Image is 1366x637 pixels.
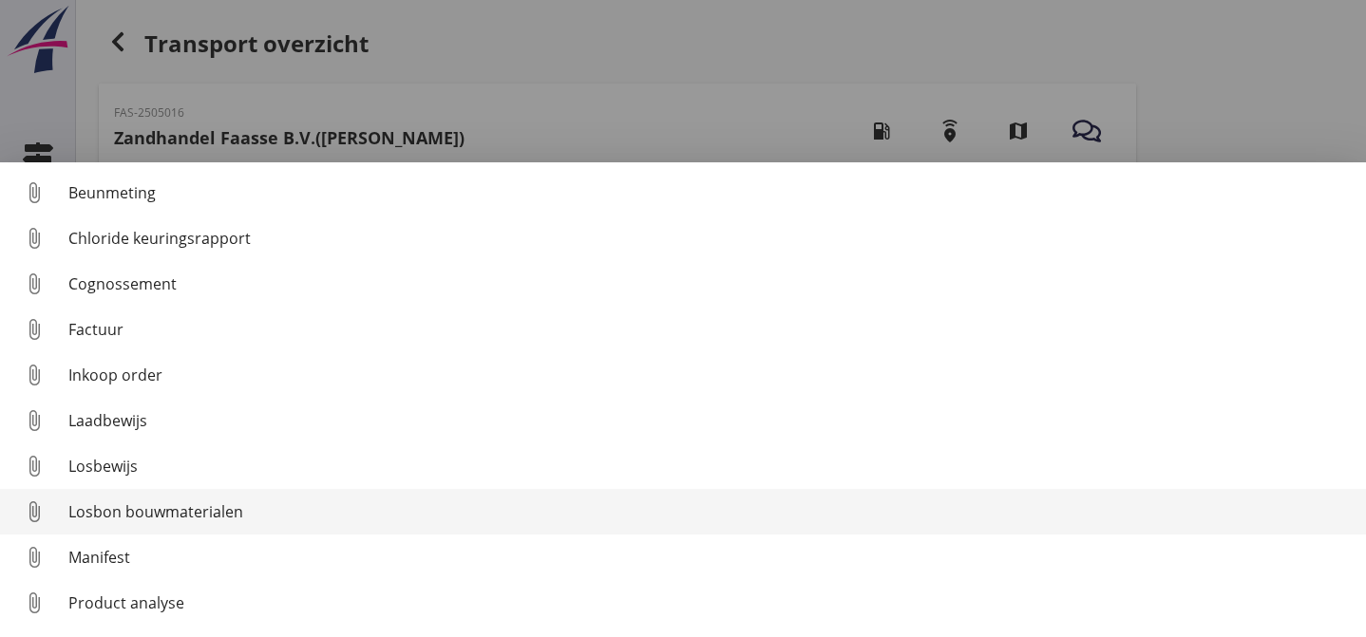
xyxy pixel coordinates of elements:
div: Cognossement [68,272,1351,295]
div: Losbon bouwmaterialen [68,500,1351,523]
div: Losbewijs [68,455,1351,478]
i: attach_file [19,496,49,527]
div: Product analyse [68,591,1351,614]
div: Factuur [68,318,1351,341]
i: attach_file [19,360,49,390]
i: attach_file [19,269,49,299]
i: attach_file [19,405,49,436]
div: Manifest [68,546,1351,569]
i: attach_file [19,223,49,253]
i: attach_file [19,451,49,481]
div: Chloride keuringsrapport [68,227,1351,250]
i: attach_file [19,588,49,618]
i: attach_file [19,542,49,572]
div: Inkoop order [68,364,1351,386]
i: attach_file [19,178,49,208]
div: Laadbewijs [68,409,1351,432]
i: attach_file [19,314,49,345]
div: Beunmeting [68,181,1351,204]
